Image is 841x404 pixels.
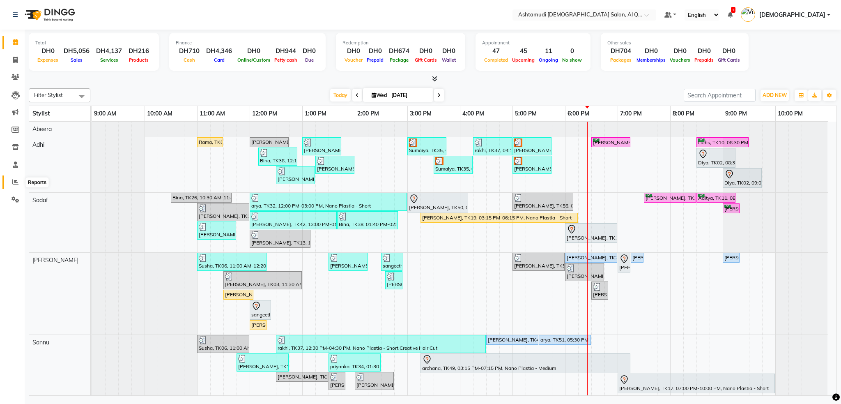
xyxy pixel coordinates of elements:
[125,46,152,56] div: DH216
[272,46,299,56] div: DH944
[634,46,668,56] div: DH0
[618,375,774,392] div: [PERSON_NAME], TK17, 07:00 PM-10:00 PM, Nano Plastia - Short
[250,231,310,247] div: [PERSON_NAME], TK13, 12:00 PM-01:10 PM, Roots Color - Schwarzkopf/L’Oréal
[716,57,742,63] span: Gift Cards
[408,108,434,120] a: 3:00 PM
[684,89,756,102] input: Search Appointment
[439,46,459,56] div: DH0
[224,272,301,288] div: [PERSON_NAME], TK03, 11:30 AM-01:00 PM, Hydra Facial with Brightening
[632,254,643,261] div: [PERSON_NAME], TK24, 07:15 PM-07:30 PM, [GEOGRAPHIC_DATA] Threading
[69,57,85,63] span: Sales
[198,139,222,146] div: Rama, TK07, 11:00 AM-11:30 AM, Classic Pedicure
[34,92,63,98] span: Filter Stylist
[250,139,288,146] div: [PERSON_NAME], TK29, 12:00 PM-12:45 PM, Classic Pedicure
[413,57,439,63] span: Gift Cards
[408,139,446,154] div: Sumaiya, TK35, 03:00 PM-03:45 PM, Classic Manicure
[32,196,48,204] span: Sadaf
[474,139,511,154] div: rakhi, TK37, 04:15 PM-05:00 PM, Classic Manicure
[259,149,296,164] div: Bina, TK38, 12:10 PM-12:55 PM, Classic Manicure
[316,157,354,173] div: [PERSON_NAME], TK31, 01:15 PM-02:00 PM, Classic Manicure
[277,336,485,352] div: rakhi, TK37, 12:30 PM-04:30 PM, Nano Plastia - Short,Creative Hair Cut
[370,92,389,98] span: Wed
[329,254,367,270] div: [PERSON_NAME], TK39, 01:30 PM-02:15 PM, Wash & Blow Dry - Short Hair
[434,157,472,173] div: Sumaiya, TK35, 03:30 PM-04:15 PM, Classic Pedicure
[741,7,755,22] img: Vishnu
[487,336,538,344] div: [PERSON_NAME], TK43, 04:30 PM-05:30 PM, Creative Hair Cut
[482,39,584,46] div: Appointment
[224,291,253,298] div: [PERSON_NAME], TK09, 11:30 AM-12:05 PM, Clean up
[98,57,120,63] span: Services
[560,46,584,56] div: 0
[634,57,668,63] span: Memberships
[172,194,231,201] div: Bina, TK26, 10:30 AM-11:40 AM, Roots Color - [MEDICAL_DATA] Free
[303,139,340,154] div: [PERSON_NAME], TK31, 01:00 PM-01:45 PM, Classic Pedicure
[759,11,825,19] span: [DEMOGRAPHIC_DATA]
[303,108,329,120] a: 1:00 PM
[668,46,692,56] div: DH0
[365,57,386,63] span: Prepaid
[382,254,402,270] div: sangeetha ashtamudi [DEMOGRAPHIC_DATA] SALON, TK46, 02:30 PM-02:55 PM, Brazilian Waxing
[566,224,616,242] div: [PERSON_NAME], TK19, 06:00 PM-07:00 PM, Creative Hair Cut
[35,39,152,46] div: Total
[32,256,78,264] span: [PERSON_NAME]
[408,194,467,211] div: [PERSON_NAME], TK50, 03:00 PM-04:10 PM, Roots Color - Schwarzkopf/L’Oréal
[386,272,402,288] div: [PERSON_NAME], TK39, 02:35 PM-02:55 PM, Eyebrow Threading
[618,108,644,120] a: 7:00 PM
[35,57,60,63] span: Expenses
[421,214,577,222] div: [PERSON_NAME], TK19, 03:15 PM-06:15 PM, Nano Plastia - Short
[724,205,739,212] div: [PERSON_NAME], TK11, 09:00 PM-09:20 PM, Eyebrow Threading
[277,167,314,183] div: [PERSON_NAME], TK31, 12:30 PM-01:15 PM, Classic Manicure
[776,108,805,120] a: 10:00 PM
[513,254,564,270] div: [PERSON_NAME], TK55, 05:00 PM-06:00 PM, Hair Spa Classic - Medium
[482,46,510,56] div: 47
[513,157,551,173] div: [PERSON_NAME], TK08, 05:00 PM-05:45 PM, Classic Pedicure
[697,194,735,202] div: Aditya, TK11, 08:30 PM-09:15 PM, Hair Spa Schwarkopf/Loreal/Keratin - Short
[388,57,411,63] span: Package
[723,108,749,120] a: 9:00 PM
[92,108,118,120] a: 9:00 AM
[421,355,630,372] div: archana, TK49, 03:15 PM-07:15 PM, Nano Plastia - Medium
[329,373,345,389] div: [PERSON_NAME], TK39, 01:30 PM-01:50 PM, Eyebrow Threading
[250,212,336,228] div: [PERSON_NAME], TK42, 12:00 PM-01:40 PM, Highlights Per Streak - (Schwarzkopf / L’Oréal),Eyebrow T...
[608,57,634,63] span: Packages
[182,57,197,63] span: Cash
[460,108,486,120] a: 4:00 PM
[592,139,630,146] div: [PERSON_NAME] me, TK25, 06:30 PM-07:15 PM, Classic Manicure
[250,301,270,319] div: sangeetha ashtamudi [DEMOGRAPHIC_DATA] SALON, TK33, 12:00 PM-12:25 PM, Brazilian Waxing
[272,57,299,63] span: Petty cash
[671,108,696,120] a: 8:00 PM
[32,339,49,346] span: Sannu
[566,264,603,280] div: [PERSON_NAME], TK55, 06:00 PM-06:45 PM, Express Facial
[355,108,381,120] a: 2:00 PM
[728,11,733,18] a: 1
[277,373,327,381] div: [PERSON_NAME], TK22, 12:30 PM-01:30 PM, Creative Hair Cut
[607,39,742,46] div: Other sales
[329,355,380,370] div: priyanka, TK34, 01:30 PM-02:30 PM, Wash & Blow Dry - Medium hair
[565,108,591,120] a: 6:00 PM
[440,57,458,63] span: Wallet
[176,46,203,56] div: DH710
[342,46,365,56] div: DH0
[338,212,397,228] div: Bina, TK38, 01:40 PM-02:50 PM, Roots Color - [MEDICAL_DATA] Free
[127,57,151,63] span: Products
[250,108,279,120] a: 12:00 PM
[513,194,572,210] div: [PERSON_NAME], TK56, 05:00 PM-06:10 PM, Roots Color - [MEDICAL_DATA] Free
[645,194,695,202] div: [PERSON_NAME], TK11, 07:30 PM-08:30 PM, Hydra Facial
[198,108,227,120] a: 11:00 AM
[235,46,272,56] div: DH0
[250,194,406,210] div: arya, TK32, 12:00 PM-03:00 PM, Nano Plastia - Short
[692,46,716,56] div: DH0
[566,254,616,261] div: [PERSON_NAME], TK24, 06:00 PM-07:00 PM, Hydra Facial
[386,46,413,56] div: DH674
[235,57,272,63] span: Online/Custom
[668,57,692,63] span: Vouchers
[198,254,266,270] div: Susha, TK06, 11:00 AM-12:20 PM, [PERSON_NAME]/Face Bleach,Anti Ageing Facial
[365,46,386,56] div: DH0
[32,141,44,148] span: Adhi
[560,57,584,63] span: No show
[716,46,742,56] div: DH0
[26,178,48,187] div: Reports
[510,46,537,56] div: 45
[299,46,319,56] div: DH0
[761,90,789,101] button: ADD NEW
